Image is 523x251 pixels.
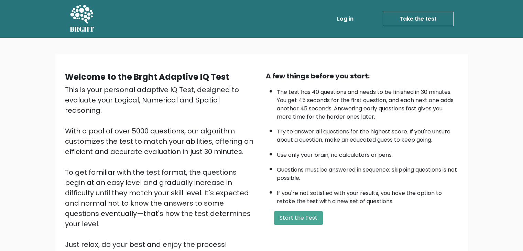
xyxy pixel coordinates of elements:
a: Take the test [383,12,454,26]
li: Use only your brain, no calculators or pens. [277,148,458,159]
h5: BRGHT [70,25,95,33]
a: BRGHT [70,3,95,35]
div: A few things before you start: [266,71,458,81]
button: Start the Test [274,211,323,225]
li: Questions must be answered in sequence; skipping questions is not possible. [277,162,458,182]
a: Log in [334,12,356,26]
b: Welcome to the Brght Adaptive IQ Test [65,71,229,83]
li: If you're not satisfied with your results, you have the option to retake the test with a new set ... [277,186,458,206]
li: Try to answer all questions for the highest score. If you're unsure about a question, make an edu... [277,124,458,144]
li: The test has 40 questions and needs to be finished in 30 minutes. You get 45 seconds for the firs... [277,85,458,121]
div: This is your personal adaptive IQ Test, designed to evaluate your Logical, Numerical and Spatial ... [65,85,258,250]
